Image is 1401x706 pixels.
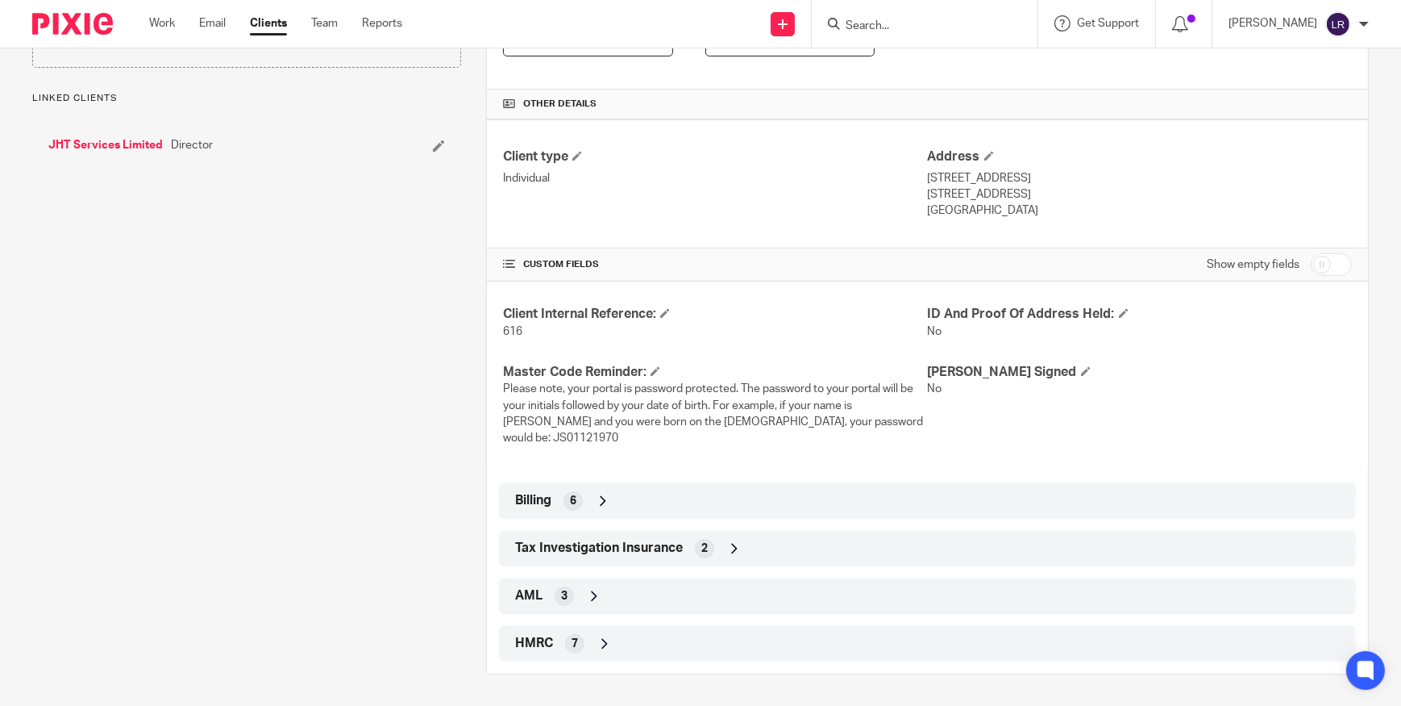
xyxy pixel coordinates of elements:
span: 6 [570,493,576,509]
span: 3 [561,588,567,604]
span: Other details [523,98,597,111]
img: Pixie [32,13,113,35]
img: svg%3E [1325,11,1351,37]
span: Billing [515,492,551,509]
a: Email [199,15,226,31]
span: 7 [572,636,578,652]
span: AML [515,587,543,604]
h4: ID And Proof Of Address Held: [928,306,1352,323]
h4: Address [928,148,1352,165]
span: 616 [503,326,522,337]
a: Reports [362,15,402,31]
span: Director [171,137,213,153]
h4: CUSTOM FIELDS [503,258,927,271]
p: Linked clients [32,92,461,105]
h4: [PERSON_NAME] Signed [928,364,1352,381]
span: Get Support [1077,18,1139,29]
h4: Master Code Reminder: [503,364,927,381]
a: Work [149,15,175,31]
h4: Client Internal Reference: [503,306,927,323]
a: JHT Services Limited [48,137,163,153]
a: Clients [250,15,287,31]
a: Team [311,15,338,31]
p: Individual [503,170,927,186]
span: Tax Investigation Insurance [515,540,683,557]
span: No [928,326,942,337]
p: [STREET_ADDRESS] [928,186,1352,203]
p: [GEOGRAPHIC_DATA] [928,203,1352,219]
p: [PERSON_NAME] [1228,15,1317,31]
label: Show empty fields [1207,257,1299,273]
span: 2 [701,541,708,557]
span: Please note, your portal is password protected. The password to your portal will be your initials... [503,383,923,444]
span: HMRC [515,635,553,652]
span: No [928,383,942,395]
input: Search [844,19,989,34]
h4: Client type [503,148,927,165]
p: [STREET_ADDRESS] [928,170,1352,186]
